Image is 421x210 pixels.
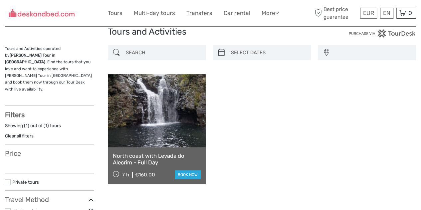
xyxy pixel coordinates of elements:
[363,10,374,16] span: EUR
[380,8,393,19] div: EN
[5,149,94,157] h3: Price
[5,45,94,93] p: Tours and Activities operated by . Find the tours that you love and want to experience with [PERS...
[122,172,129,178] span: 7 h
[175,170,201,179] a: book now
[224,8,250,18] a: Car rental
[313,6,358,20] span: Best price guarantee
[5,53,55,64] strong: [PERSON_NAME] Tour in [GEOGRAPHIC_DATA]
[262,8,279,18] a: More
[348,29,416,38] img: PurchaseViaTourDesk.png
[123,47,203,59] input: SEARCH
[5,133,34,138] a: Clear all filters
[135,172,155,178] div: €160.00
[26,122,28,129] label: 1
[5,111,25,119] strong: Filters
[108,8,122,18] a: Tours
[407,10,413,16] span: 0
[12,179,39,185] a: Private tours
[113,152,201,166] a: North coast with Levada do Alecrim - Full Day
[5,122,94,133] div: Showing ( ) out of ( ) tours
[134,8,175,18] a: Multi-day tours
[5,6,78,20] img: 1435-9162d4a1-98b1-4b23-8308-bf8a8c72aae7_logo_small.jpg
[45,122,47,129] label: 1
[228,47,308,59] input: SELECT DATES
[5,196,94,204] h3: Travel Method
[186,8,212,18] a: Transfers
[108,27,314,37] h1: Tours and Activities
